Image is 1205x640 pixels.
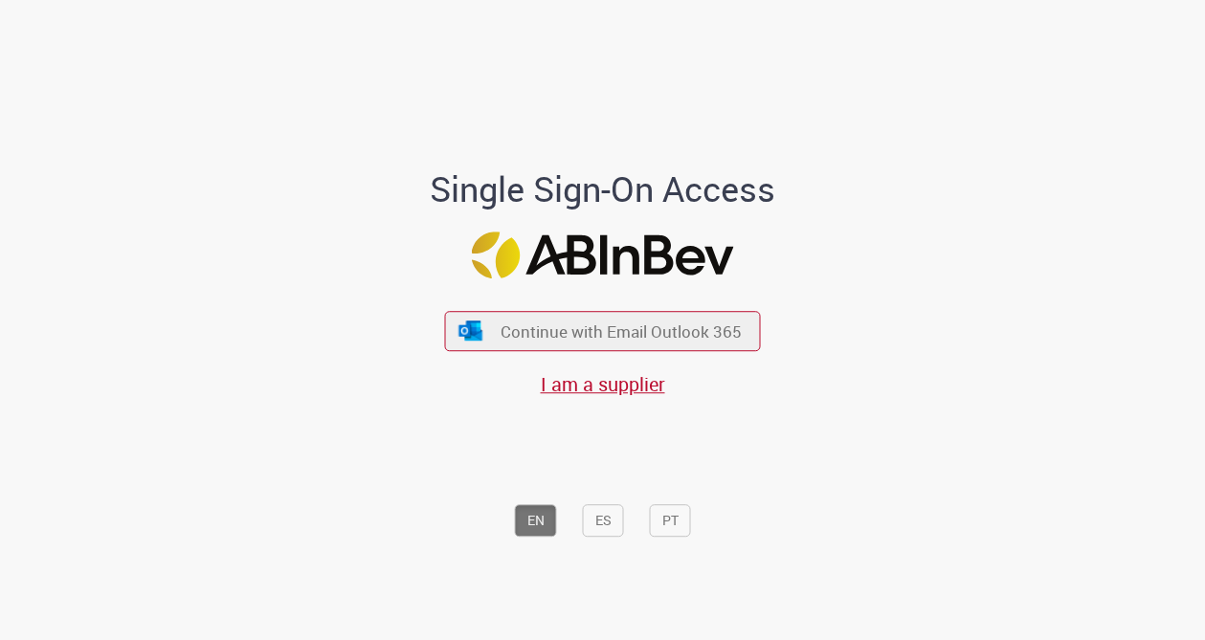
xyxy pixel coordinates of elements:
[445,312,761,351] button: ícone Azure/Microsoft 360 Continue with Email Outlook 365
[457,320,483,341] img: ícone Azure/Microsoft 360
[541,371,665,397] a: I am a supplier
[472,232,734,278] img: Logo ABInBev
[515,504,557,537] button: EN
[650,504,691,537] button: PT
[337,171,868,210] h1: Single Sign-On Access
[501,320,742,342] span: Continue with Email Outlook 365
[583,504,624,537] button: ES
